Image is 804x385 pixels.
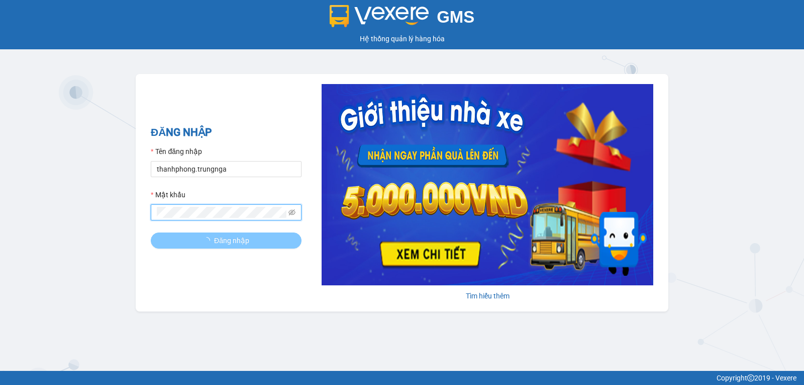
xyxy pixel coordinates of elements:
span: eye-invisible [288,209,295,216]
span: loading [203,237,214,244]
input: Mật khẩu [157,207,286,218]
span: GMS [437,8,474,26]
div: Copyright 2019 - Vexere [8,372,796,383]
label: Tên đăng nhập [151,146,202,157]
h2: ĐĂNG NHẬP [151,124,301,141]
span: copyright [747,374,754,381]
div: Hệ thống quản lý hàng hóa [3,33,801,44]
span: Đăng nhập [214,235,249,246]
button: Đăng nhập [151,233,301,249]
input: Tên đăng nhập [151,161,301,177]
label: Mật khẩu [151,189,185,200]
a: GMS [330,15,475,23]
img: banner-0 [322,84,653,285]
img: logo 2 [330,5,429,27]
div: Tìm hiểu thêm [322,290,653,301]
